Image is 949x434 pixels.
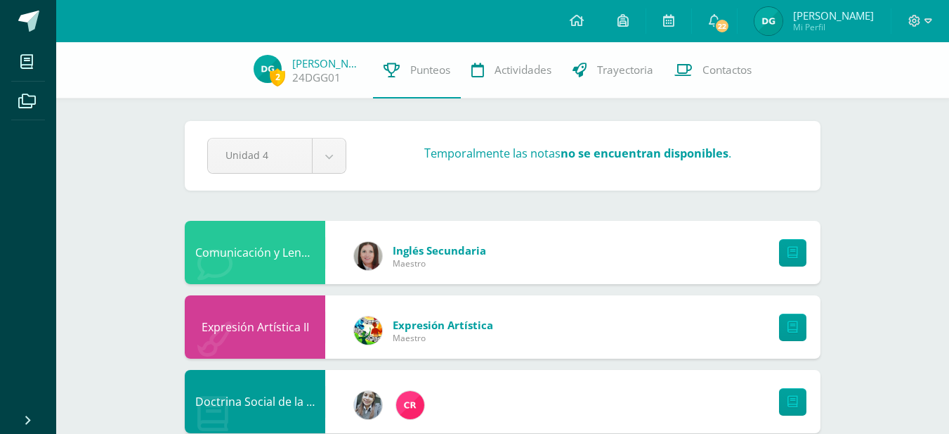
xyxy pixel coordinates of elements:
span: [PERSON_NAME] [793,8,874,23]
img: cba4c69ace659ae4cf02a5761d9a2473.png [354,391,382,419]
strong: no se encuentran disponibles [561,146,728,161]
span: Contactos [702,63,752,77]
a: [PERSON_NAME] [292,56,362,70]
a: Unidad 4 [208,139,346,173]
a: Trayectoria [562,42,664,98]
span: Punteos [410,63,450,77]
div: Comunicación y Lenguaje L3 Inglés [185,221,325,284]
a: Punteos [373,42,461,98]
a: 24DGG01 [292,70,341,85]
div: Doctrina Social de la Iglesia [185,370,325,433]
img: 9498c08ba9db28462a4a73556da1faf4.png [254,55,282,83]
span: Trayectoria [597,63,653,77]
span: 2 [270,68,285,86]
h3: Temporalmente las notas . [424,146,731,161]
a: Actividades [461,42,562,98]
img: 9498c08ba9db28462a4a73556da1faf4.png [754,7,783,35]
a: Contactos [664,42,762,98]
span: Inglés Secundaria [393,243,486,257]
span: Unidad 4 [225,139,294,172]
img: 8af0450cf43d44e38c4a1497329761f3.png [354,242,382,270]
span: Mi Perfil [793,21,874,33]
span: Expresión Artística [393,318,493,332]
span: 22 [714,18,730,34]
span: Actividades [495,63,551,77]
div: Expresión Artística II [185,295,325,359]
span: Maestro [393,332,493,344]
img: 159e24a6ecedfdf8f489544946a573f0.png [354,317,382,345]
img: 866c3f3dc5f3efb798120d7ad13644d9.png [396,391,424,419]
span: Maestro [393,257,486,269]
